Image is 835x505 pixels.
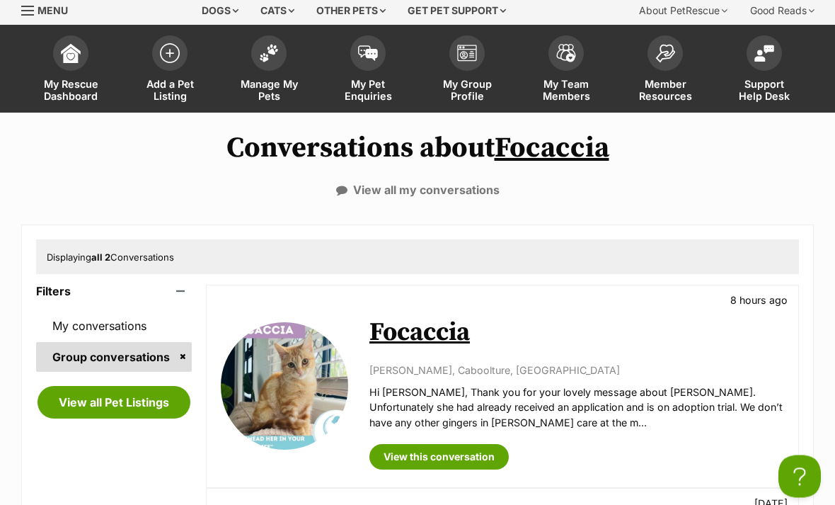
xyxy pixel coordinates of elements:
[336,79,400,103] span: My Pet Enquiries
[336,184,500,197] a: View all my conversations
[369,317,470,349] a: Focaccia
[160,44,180,64] img: add-pet-listing-icon-0afa8454b4691262ce3f59096e99ab1cd57d4a30225e0717b998d2c9b9846f56.svg
[237,79,301,103] span: Manage My Pets
[36,285,192,298] header: Filters
[358,46,378,62] img: pet-enquiries-icon-7e3ad2cf08bfb03b45e93fb7055b45f3efa6380592205ae92323e6603595dc1f.svg
[495,131,609,166] a: Focaccia
[369,445,509,470] a: View this conversation
[534,79,598,103] span: My Team Members
[517,29,616,113] a: My Team Members
[221,323,348,450] img: Focaccia
[21,29,120,113] a: My Rescue Dashboard
[457,45,477,62] img: group-profile-icon-3fa3cf56718a62981997c0bc7e787c4b2cf8bcc04b72c1350f741eb67cf2f40e.svg
[655,45,675,64] img: member-resources-icon-8e73f808a243e03378d46382f2149f9095a855e16c252ad45f914b54edf8863c.svg
[36,312,192,341] a: My conversations
[778,455,821,498] iframe: Help Scout Beacon - Open
[47,252,174,263] span: Displaying Conversations
[39,79,103,103] span: My Rescue Dashboard
[318,29,417,113] a: My Pet Enquiries
[369,363,784,378] p: [PERSON_NAME], Caboolture, [GEOGRAPHIC_DATA]
[91,252,110,263] strong: all 2
[259,45,279,63] img: manage-my-pets-icon-02211641906a0b7f246fdf0571729dbe1e7629f14944591b6c1af311fb30b64b.svg
[754,45,774,62] img: help-desk-icon-fdf02630f3aa405de69fd3d07c3f3aa587a6932b1a1747fa1d2bba05be0121f9.svg
[369,385,784,431] p: Hi [PERSON_NAME], Thank you for your lovely message about [PERSON_NAME]. Unfortunately she had al...
[219,29,318,113] a: Manage My Pets
[38,5,68,17] span: Menu
[556,45,576,63] img: team-members-icon-5396bd8760b3fe7c0b43da4ab00e1e3bb1a5d9ba89233759b79545d2d3fc5d0d.svg
[715,29,814,113] a: Support Help Desk
[36,343,192,373] a: Group conversations
[732,79,796,103] span: Support Help Desk
[61,44,81,64] img: dashboard-icon-eb2f2d2d3e046f16d808141f083e7271f6b2e854fb5c12c21221c1fb7104beca.svg
[38,387,190,419] a: View all Pet Listings
[730,293,788,308] p: 8 hours ago
[633,79,697,103] span: Member Resources
[417,29,517,113] a: My Group Profile
[120,29,219,113] a: Add a Pet Listing
[138,79,202,103] span: Add a Pet Listing
[616,29,715,113] a: Member Resources
[435,79,499,103] span: My Group Profile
